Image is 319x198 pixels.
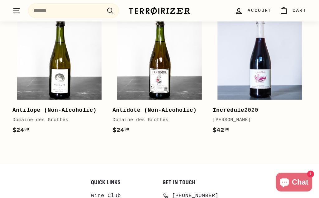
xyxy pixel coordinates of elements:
a: Account [231,2,276,20]
div: Domaine des Grottes [112,116,200,124]
div: 2020 [213,106,300,115]
sup: 00 [225,127,229,132]
inbox-online-store-chat: Shopify online store chat [274,173,314,193]
span: $42 [213,127,230,134]
h2: Get in touch [163,179,228,186]
b: Antidote (Non-Alcoholic) [112,107,197,113]
a: Cart [276,2,310,20]
h2: Quick links [91,179,156,186]
b: Antilope (Non-Alcoholic) [12,107,97,113]
sup: 00 [125,127,129,132]
span: $24 [12,127,29,134]
span: Cart [293,7,307,14]
div: Domaine des Grottes [12,116,100,124]
span: Account [248,7,272,14]
a: Antidote (Non-Alcoholic) Domaine des Grottes [112,11,206,142]
div: [PERSON_NAME] [213,116,300,124]
b: Incrédule [213,107,244,113]
sup: 00 [24,127,29,132]
a: Antilope (Non-Alcoholic) Domaine des Grottes [12,11,106,142]
span: $24 [112,127,129,134]
a: Incrédule2020[PERSON_NAME] [213,11,307,142]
